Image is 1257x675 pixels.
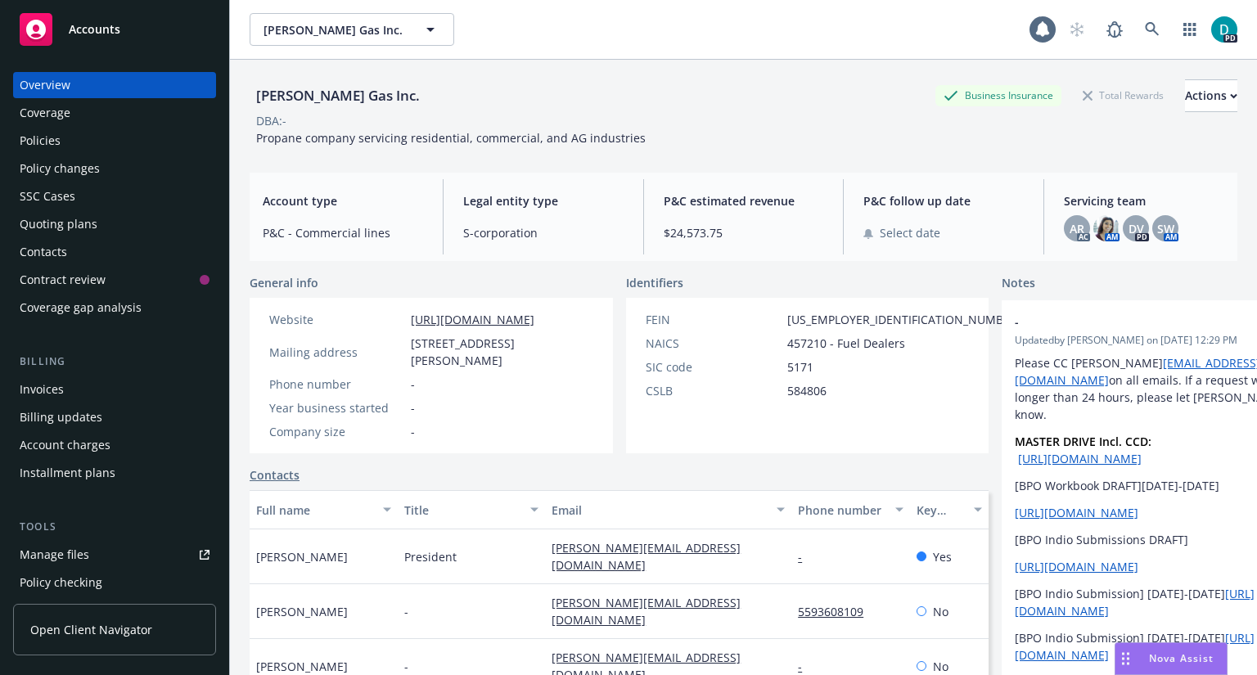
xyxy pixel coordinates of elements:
div: Account charges [20,432,110,458]
span: P&C estimated revenue [664,192,824,209]
button: Phone number [791,490,909,529]
span: $24,573.75 [664,224,824,241]
a: Search [1136,13,1169,46]
a: Switch app [1174,13,1206,46]
span: Yes [933,548,952,565]
span: 457210 - Fuel Dealers [787,335,905,352]
div: Coverage [20,100,70,126]
a: Quoting plans [13,211,216,237]
button: Title [398,490,546,529]
div: SIC code [646,358,781,376]
a: - [798,549,815,565]
a: Policies [13,128,216,154]
span: SW [1157,220,1174,237]
strong: MASTER DRIVE Incl. CCD: [1015,434,1151,449]
div: Policies [20,128,61,154]
span: [US_EMPLOYER_IDENTIFICATION_NUMBER] [787,311,1021,328]
a: Contacts [250,466,300,484]
span: AR [1070,220,1084,237]
div: Billing [13,353,216,370]
div: Email [552,502,767,519]
div: [PERSON_NAME] Gas Inc. [250,85,426,106]
button: Email [545,490,791,529]
a: Policy changes [13,155,216,182]
a: Accounts [13,7,216,52]
a: 5593608109 [798,604,876,619]
div: SSC Cases [20,183,75,209]
img: photo [1093,215,1120,241]
div: Billing updates [20,404,102,430]
div: Phone number [269,376,404,393]
div: Actions [1185,80,1237,111]
span: No [933,603,948,620]
div: Year business started [269,399,404,416]
a: Contacts [13,239,216,265]
span: Account type [263,192,423,209]
button: Actions [1185,79,1237,112]
a: - [798,659,815,674]
div: Contract review [20,267,106,293]
a: [PERSON_NAME][EMAIL_ADDRESS][DOMAIN_NAME] [552,540,741,573]
div: DBA: - [256,112,286,129]
span: P&C - Commercial lines [263,224,423,241]
div: Coverage gap analysis [20,295,142,321]
a: [URL][DOMAIN_NAME] [1018,451,1142,466]
span: Accounts [69,23,120,36]
a: Invoices [13,376,216,403]
a: SSC Cases [13,183,216,209]
div: FEIN [646,311,781,328]
a: Overview [13,72,216,98]
div: NAICS [646,335,781,352]
span: - [404,603,408,620]
a: [PERSON_NAME][EMAIL_ADDRESS][DOMAIN_NAME] [552,595,741,628]
button: Nova Assist [1115,642,1228,675]
div: Drag to move [1115,643,1136,674]
span: S-corporation [463,224,624,241]
span: No [933,658,948,675]
span: - [1015,313,1257,331]
div: Total Rewards [1075,85,1172,106]
span: [PERSON_NAME] Gas Inc. [264,21,405,38]
div: Overview [20,72,70,98]
span: - [411,399,415,416]
span: Servicing team [1064,192,1224,209]
div: Mailing address [269,344,404,361]
div: Contacts [20,239,67,265]
a: [URL][DOMAIN_NAME] [411,312,534,327]
button: Full name [250,490,398,529]
div: Company size [269,423,404,440]
div: Website [269,311,404,328]
div: Key contact [917,502,964,519]
span: 5171 [787,358,813,376]
span: 584806 [787,382,827,399]
div: Full name [256,502,373,519]
a: Installment plans [13,460,216,486]
a: Coverage [13,100,216,126]
span: [STREET_ADDRESS][PERSON_NAME] [411,335,593,369]
a: Report a Bug [1098,13,1131,46]
div: CSLB [646,382,781,399]
a: Policy checking [13,569,216,596]
span: P&C follow up date [863,192,1024,209]
div: Tools [13,519,216,535]
a: Billing updates [13,404,216,430]
span: Notes [1002,274,1035,294]
span: - [404,658,408,675]
button: Key contact [910,490,989,529]
div: Installment plans [20,460,115,486]
a: [URL][DOMAIN_NAME] [1015,505,1138,520]
span: - [411,423,415,440]
span: President [404,548,457,565]
span: [PERSON_NAME] [256,548,348,565]
img: photo [1211,16,1237,43]
a: Manage files [13,542,216,568]
span: [PERSON_NAME] [256,603,348,620]
a: Coverage gap analysis [13,295,216,321]
button: [PERSON_NAME] Gas Inc. [250,13,454,46]
div: Policy checking [20,569,102,596]
span: General info [250,274,318,291]
span: Open Client Navigator [30,621,152,638]
div: Title [404,502,521,519]
div: Invoices [20,376,64,403]
span: DV [1129,220,1144,237]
